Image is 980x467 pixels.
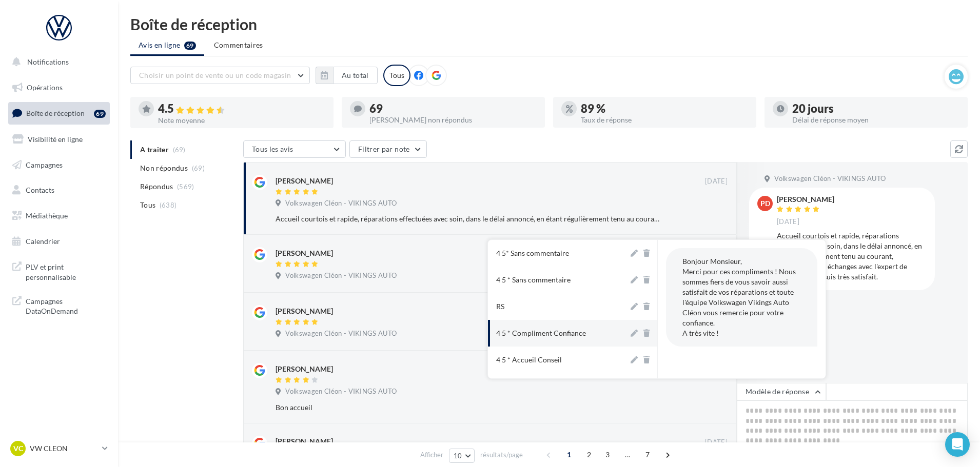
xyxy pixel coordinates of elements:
[285,199,397,208] span: Volkswagen Cléon - VIKINGS AUTO
[777,196,834,203] div: [PERSON_NAME]
[420,450,443,460] span: Afficher
[158,117,325,124] div: Note moyenne
[496,328,586,338] div: 4 5 * Compliment Confiance
[792,116,959,124] div: Délai de réponse moyen
[26,237,60,246] span: Calendrier
[26,211,68,220] span: Médiathèque
[140,200,155,210] span: Tous
[705,177,728,186] span: [DATE]
[276,402,661,413] div: Bon accueil
[276,306,333,316] div: [PERSON_NAME]
[26,186,54,194] span: Contacts
[13,443,23,454] span: VC
[6,77,112,98] a: Opérations
[619,446,636,463] span: ...
[561,446,577,463] span: 1
[316,67,378,84] button: Au total
[130,16,968,32] div: Boîte de réception
[6,179,112,201] a: Contacts
[214,40,263,50] span: Commentaires
[6,154,112,176] a: Campagnes
[285,271,397,280] span: Volkswagen Cléon - VIKINGS AUTO
[26,294,106,316] span: Campagnes DataOnDemand
[737,383,826,400] button: Modèle de réponse
[158,103,325,115] div: 4.5
[369,116,537,124] div: [PERSON_NAME] non répondus
[276,176,333,186] div: [PERSON_NAME]
[6,102,112,124] a: Boîte de réception69
[774,174,886,184] span: Volkswagen Cléon - VIKINGS AUTO
[177,182,194,191] span: (569)
[27,83,63,92] span: Opérations
[333,67,378,84] button: Au total
[276,364,333,374] div: [PERSON_NAME]
[488,267,629,293] button: 4 5 * Sans commentaire
[276,214,661,224] div: Accueil courtois et rapide, réparations effectuées avec soin, dans le délai annoncé, en étant rég...
[243,140,346,158] button: Tous les avis
[140,181,173,192] span: Répondus
[581,446,597,463] span: 2
[8,439,110,458] a: VC VW CLEON
[488,240,629,267] button: 4 5* Sans commentaire
[449,449,475,463] button: 10
[488,293,629,320] button: RS
[130,67,310,84] button: Choisir un point de vente ou un code magasin
[26,109,85,117] span: Boîte de réception
[28,135,83,144] span: Visibilité en ligne
[285,329,397,338] span: Volkswagen Cléon - VIKINGS AUTO
[6,256,112,286] a: PLV et print personnalisable
[496,275,571,285] div: 4 5 * Sans commentaire
[276,436,333,446] div: [PERSON_NAME]
[581,116,748,124] div: Taux de réponse
[454,452,462,460] span: 10
[94,110,106,118] div: 69
[777,217,799,227] span: [DATE]
[276,248,333,258] div: [PERSON_NAME]
[349,140,427,158] button: Filtrer par note
[6,129,112,150] a: Visibilité en ligne
[496,355,562,365] div: 4 5 * Accueil Conseil
[480,450,523,460] span: résultats/page
[26,160,63,169] span: Campagnes
[496,248,569,258] div: 4 5* Sans commentaire
[6,231,112,252] a: Calendrier
[6,205,112,227] a: Médiathèque
[252,145,293,153] span: Tous les avis
[705,438,728,447] span: [DATE]
[792,103,959,114] div: 20 jours
[26,260,106,282] span: PLV et print personnalisable
[488,347,629,373] button: 4 5 * Accueil Conseil
[139,71,291,79] span: Choisir un point de vente ou un code magasin
[682,257,796,337] span: Bonjour Monsieur, Merci pour ces compliments ! Nous sommes fiers de vous savoir aussi satisfait d...
[6,51,108,73] button: Notifications
[192,164,205,172] span: (69)
[6,290,112,320] a: Campagnes DataOnDemand
[599,446,616,463] span: 3
[285,387,397,396] span: Volkswagen Cléon - VIKINGS AUTO
[27,57,69,66] span: Notifications
[383,65,410,86] div: Tous
[760,198,770,209] span: PD
[639,446,656,463] span: 7
[30,443,98,454] p: VW CLEON
[488,320,629,347] button: 4 5 * Compliment Confiance
[581,103,748,114] div: 89 %
[945,432,970,457] div: Open Intercom Messenger
[369,103,537,114] div: 69
[496,301,504,312] div: RS
[140,163,188,173] span: Non répondus
[160,201,177,209] span: (638)
[777,231,927,282] div: Accueil courtois et rapide, réparations effectuées avec soin, dans le délai annoncé, en étant rég...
